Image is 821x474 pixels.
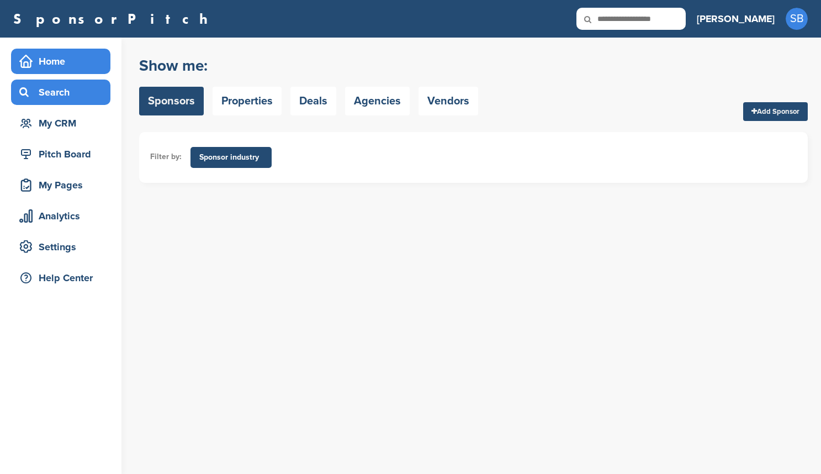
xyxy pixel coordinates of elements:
[419,87,478,115] a: Vendors
[17,237,110,257] div: Settings
[11,141,110,167] a: Pitch Board
[697,7,775,31] a: [PERSON_NAME]
[11,80,110,105] a: Search
[17,175,110,195] div: My Pages
[11,203,110,229] a: Analytics
[11,234,110,260] a: Settings
[139,56,478,76] h2: Show me:
[213,87,282,115] a: Properties
[786,8,808,30] span: SB
[697,11,775,27] h3: [PERSON_NAME]
[17,206,110,226] div: Analytics
[17,268,110,288] div: Help Center
[17,144,110,164] div: Pitch Board
[150,151,182,163] li: Filter by:
[17,113,110,133] div: My CRM
[743,102,808,121] a: Add Sponsor
[13,12,215,26] a: SponsorPitch
[11,172,110,198] a: My Pages
[11,265,110,291] a: Help Center
[139,87,204,115] a: Sponsors
[345,87,410,115] a: Agencies
[290,87,336,115] a: Deals
[11,49,110,74] a: Home
[11,110,110,136] a: My CRM
[17,82,110,102] div: Search
[17,51,110,71] div: Home
[199,151,263,164] span: Sponsor industry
